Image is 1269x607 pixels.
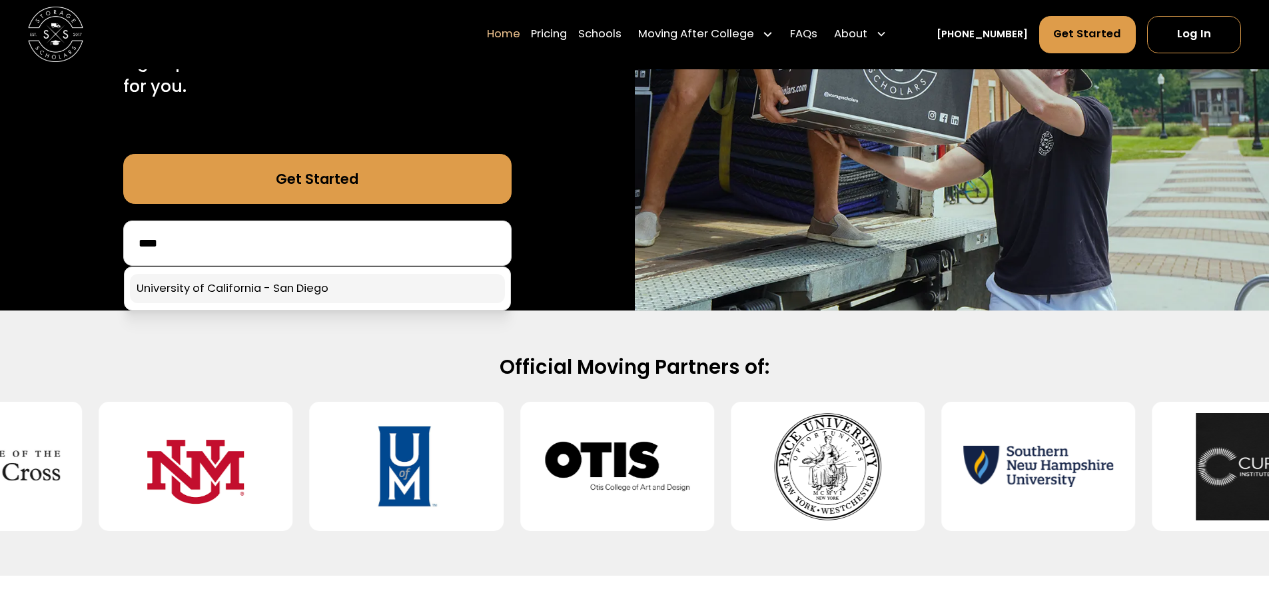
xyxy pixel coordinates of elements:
div: About [834,27,867,43]
p: Sign up in 5 minutes and we'll handle the rest for you. [123,49,512,99]
img: Otis College of Art and Design [542,413,692,520]
img: University of Memphis [332,413,482,520]
a: Home [487,15,520,54]
a: Log In [1147,16,1241,53]
div: About [829,15,893,54]
a: Schools [578,15,622,54]
img: Pace University - Pleasantville [753,413,903,520]
a: home [28,7,83,62]
a: [PHONE_NUMBER] [937,27,1028,42]
a: Get Started [123,154,512,204]
a: FAQs [790,15,817,54]
img: Storage Scholars main logo [28,7,83,62]
div: Moving After College [638,27,754,43]
a: Get Started [1039,16,1136,53]
img: University of New Mexico [121,413,271,520]
img: Southern New Hampshire University [964,413,1114,520]
div: Moving After College [633,15,779,54]
a: Pricing [531,15,567,54]
h2: Official Moving Partners of: [191,354,1078,380]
